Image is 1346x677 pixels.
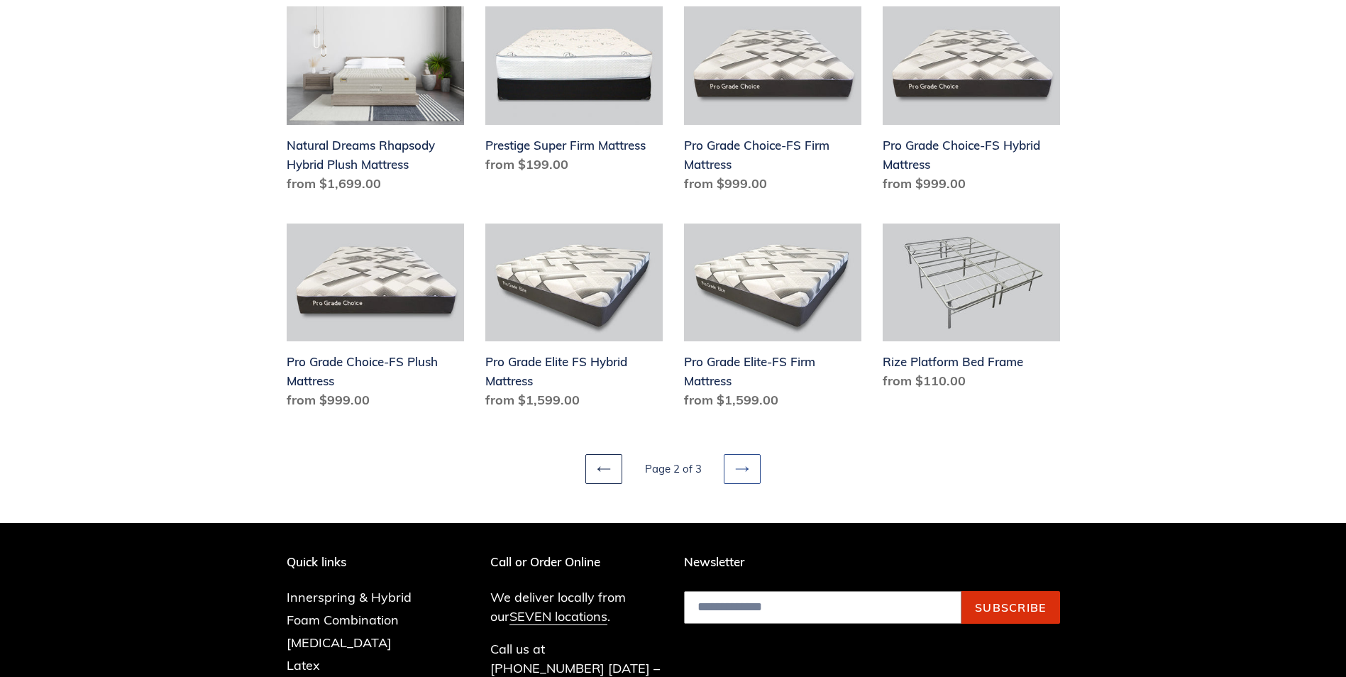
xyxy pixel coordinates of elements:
a: Pro Grade Choice-FS Hybrid Mattress [883,6,1060,199]
button: Subscribe [961,591,1060,624]
a: SEVEN locations [509,608,607,625]
p: We deliver locally from our . [490,588,663,626]
a: [MEDICAL_DATA] [287,634,392,651]
a: Natural Dreams Rhapsody Hybrid Plush Mattress [287,6,464,199]
a: Foam Combination [287,612,399,628]
a: Prestige Super Firm Mattress [485,6,663,180]
a: Innerspring & Hybrid [287,589,412,605]
p: Call or Order Online [490,555,663,569]
p: Newsletter [684,555,1060,569]
span: Subscribe [975,600,1047,615]
input: Email address [684,591,961,624]
a: Pro Grade Choice-FS Firm Mattress [684,6,861,199]
a: Latex [287,657,320,673]
li: Page 2 of 3 [625,461,721,478]
a: Pro Grade Elite-FS Firm Mattress [684,224,861,416]
a: Pro Grade Elite FS Hybrid Mattress [485,224,663,416]
p: Quick links [287,555,433,569]
a: Rize Platform Bed Frame [883,224,1060,397]
a: Pro Grade Choice-FS Plush Mattress [287,224,464,416]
